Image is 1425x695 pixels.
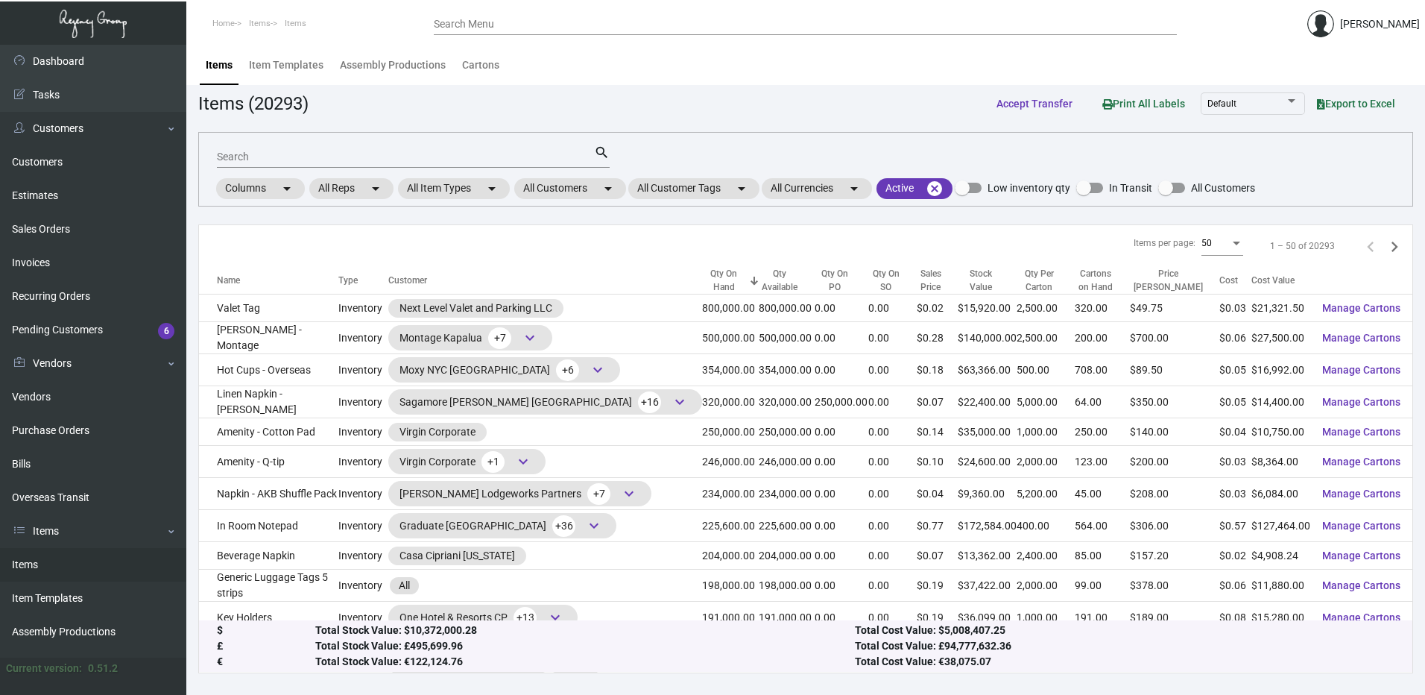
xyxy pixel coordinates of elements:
td: $0.05 [1219,386,1251,418]
span: keyboard_arrow_down [671,393,689,411]
div: Stock Value [958,267,1017,294]
td: $0.18 [917,354,958,386]
td: Amenity - Cotton Pad [199,418,338,446]
span: +1 [481,451,505,473]
td: $189.00 [1130,602,1219,634]
td: $0.28 [917,322,958,354]
td: $16,992.00 [1251,354,1310,386]
td: Inventory [338,602,389,634]
td: 200.00 [1075,322,1130,354]
td: 2,500.00 [1017,295,1075,322]
td: $4,908.24 [1251,542,1310,570]
div: One Hotel & Resorts CP [399,606,566,629]
button: Manage Cartons [1310,448,1412,475]
td: Inventory [338,542,389,570]
button: Manage Cartons [1310,295,1412,321]
td: 0.00 [815,542,868,570]
td: 0.00 [868,602,917,634]
div: Qty Per Carton [1017,267,1075,294]
button: Accept Transfer [985,90,1084,117]
td: $0.14 [917,418,958,446]
div: Montage Kapalua [399,327,541,349]
td: $0.07 [917,542,958,570]
span: +7 [587,483,610,505]
th: Customer [388,267,702,295]
button: Manage Cartons [1310,418,1412,445]
div: Items (20293) [198,90,309,117]
div: $ [217,623,315,639]
td: $0.19 [917,570,958,602]
mat-chip: All Customers [514,178,626,199]
td: 500,000.00 [759,322,815,354]
button: Manage Cartons [1310,542,1412,569]
td: $200.00 [1130,446,1219,478]
span: Manage Cartons [1322,302,1400,314]
td: $0.10 [917,446,958,478]
span: keyboard_arrow_down [546,608,564,626]
td: 64.00 [1075,386,1130,418]
span: Export to Excel [1317,98,1395,110]
td: $14,400.00 [1251,386,1310,418]
td: $15,920.00 [958,295,1017,322]
td: 0.00 [815,418,868,446]
div: Assembly Productions [340,57,446,73]
span: Manage Cartons [1322,550,1400,562]
td: 0.00 [815,510,868,542]
td: 320.00 [1075,295,1130,322]
td: 204,000.00 [759,542,815,570]
mat-icon: arrow_drop_down [483,180,501,198]
div: Item Templates [249,57,323,73]
td: $0.04 [1219,418,1251,446]
td: 0.00 [815,322,868,354]
div: Cost [1219,274,1238,287]
div: [PERSON_NAME] [1340,16,1420,32]
span: Manage Cartons [1322,332,1400,344]
button: Manage Cartons [1310,324,1412,351]
td: 320,000.00 [759,386,815,418]
td: 250,000.00 [815,386,868,418]
div: Cartons on Hand [1075,267,1130,294]
td: Inventory [338,446,389,478]
td: Beverage Napkin [199,542,338,570]
td: Inventory [338,510,389,542]
div: Total Cost Value: $5,008,407.25 [855,623,1394,639]
td: $0.57 [1219,510,1251,542]
td: 0.00 [868,510,917,542]
td: 0.00 [815,602,868,634]
td: Valet Tag [199,295,338,322]
td: 2,000.00 [1017,570,1075,602]
td: [PERSON_NAME] - Montage [199,322,338,354]
div: Total Cost Value: £94,777,632.36 [855,639,1394,655]
span: 50 [1201,238,1212,248]
td: $15,280.00 [1251,602,1310,634]
span: keyboard_arrow_down [620,485,638,503]
td: $0.08 [1219,602,1251,634]
td: $140.00 [1130,418,1219,446]
div: Graduate [GEOGRAPHIC_DATA] [399,515,605,537]
span: Home [212,19,235,28]
td: $157.20 [1130,542,1219,570]
span: Manage Cartons [1322,611,1400,623]
img: admin@bootstrapmaster.com [1307,10,1334,37]
td: $0.03 [1219,478,1251,510]
div: Total Cost Value: €38,075.07 [855,655,1394,670]
div: Cost Value [1251,274,1310,287]
td: $0.03 [1219,446,1251,478]
td: 250,000.00 [702,418,758,446]
div: Qty On SO [868,267,917,294]
span: In Transit [1109,179,1152,197]
span: Items [249,19,271,28]
td: 191,000.00 [702,602,758,634]
div: Total Stock Value: €122,124.76 [315,655,855,670]
td: Inventory [338,354,389,386]
td: 354,000.00 [759,354,815,386]
div: Items [206,57,233,73]
td: 800,000.00 [759,295,815,322]
span: +7 [488,327,511,349]
td: 500.00 [1017,354,1075,386]
td: 400.00 [1017,510,1075,542]
td: $127,464.00 [1251,510,1310,542]
mat-chip: All Reps [309,178,394,199]
div: Qty On PO [815,267,855,294]
div: Qty On PO [815,267,868,294]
